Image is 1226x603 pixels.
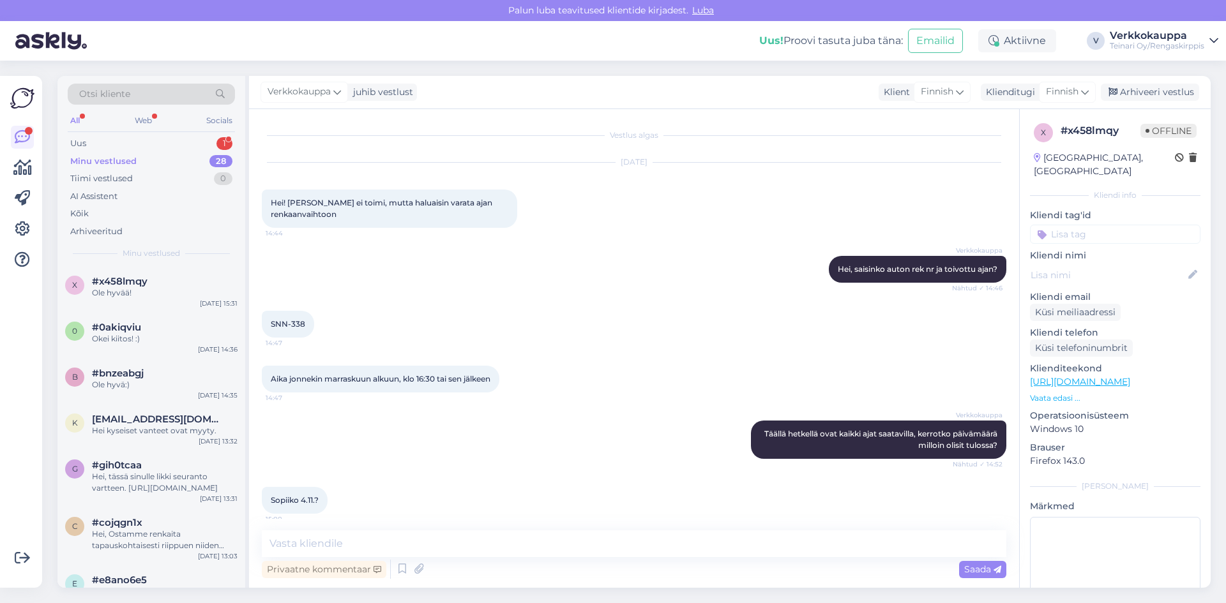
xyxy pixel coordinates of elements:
[262,156,1006,168] div: [DATE]
[92,425,238,436] div: Hei kyseiset vanteet ovat myyty.
[953,459,1003,469] span: Nähtud ✓ 14:52
[92,471,238,494] div: Hei, tässä sinulle likki seuranto vartteen. [URL][DOMAIN_NAME]
[759,33,903,48] div: Proovi tasuta juba täna:
[70,137,86,150] div: Uus
[70,207,89,220] div: Kõik
[200,494,238,503] div: [DATE] 13:31
[92,333,238,345] div: Okei kiitos! :)
[271,319,305,329] span: SNN-338
[79,87,130,101] span: Otsi kliente
[271,495,319,505] span: Sopiiko 4.11.?
[1030,422,1200,436] p: Windows 10
[1046,85,1078,99] span: Finnish
[1030,376,1130,387] a: [URL][DOMAIN_NAME]
[214,172,232,185] div: 0
[92,413,225,425] span: kiviniemisamu@gmail.com
[981,86,1035,99] div: Klienditugi
[123,248,180,259] span: Minu vestlused
[1030,441,1200,454] p: Brauser
[764,429,999,450] span: Täällä hetkellä ovat kaikki ajat saatavilla, kerrotko päivämäärä milloin olisit tulossa?
[92,528,238,551] div: Hei, Ostamme renkaita tapauskohtaisesti riippuen niiden kunnosta, koosta ja kysynnästä. Jos halua...
[955,410,1003,420] span: Verkkokauppa
[266,514,314,524] span: 15:00
[198,551,238,561] div: [DATE] 13:03
[266,228,314,238] span: 14:44
[1110,41,1204,51] div: Teinari Oy/Rengaskirppis
[1030,225,1200,244] input: Lisa tag
[964,563,1001,575] span: Saada
[132,112,155,129] div: Web
[348,86,413,99] div: juhib vestlust
[70,172,133,185] div: Tiimi vestlused
[1030,480,1200,492] div: [PERSON_NAME]
[262,561,386,578] div: Privaatne kommentaar
[1030,362,1200,375] p: Klienditeekond
[271,374,490,383] span: Aika jonnekin marraskuun alkuun, klo 16:30 tai sen jälkeen
[92,368,144,379] span: #bnzeabgj
[1031,268,1186,282] input: Lisa nimi
[759,34,783,47] b: Uus!
[72,464,78,473] span: g
[921,85,953,99] span: Finnish
[72,418,78,428] span: k
[199,436,238,446] div: [DATE] 13:32
[1041,128,1046,137] span: x
[204,112,235,129] div: Socials
[92,322,141,333] span: #0akiqviu
[1110,31,1218,51] a: VerkkokauppaTeinari Oy/Rengaskirppis
[209,155,232,168] div: 28
[271,198,494,219] span: Hei! [PERSON_NAME] ei toimi, mutta haluaisin varata ajan renkaanvaihtoon
[92,574,147,586] span: #e8ano6e5
[68,112,82,129] div: All
[200,299,238,308] div: [DATE] 15:31
[1030,409,1200,422] p: Operatsioonisüsteem
[955,246,1003,255] span: Verkkokauppa
[72,521,78,531] span: c
[268,85,331,99] span: Verkkokauppa
[1140,124,1197,138] span: Offline
[1087,32,1105,50] div: V
[1061,123,1140,138] div: # x458lmqy
[1030,304,1121,321] div: Küsi meiliaadressi
[70,190,117,203] div: AI Assistent
[1030,454,1200,468] p: Firefox 143.0
[72,579,77,588] span: e
[92,459,142,471] span: #gih0tcaa
[198,391,238,400] div: [DATE] 14:35
[1030,190,1200,201] div: Kliendi info
[1030,392,1200,404] p: Vaata edasi ...
[262,130,1006,141] div: Vestlus algas
[838,264,997,274] span: Hei, saisinko auton rek nr ja toivottu ajan?
[1030,339,1133,357] div: Küsi telefoninumbrit
[1030,209,1200,222] p: Kliendi tag'id
[10,86,34,110] img: Askly Logo
[70,225,123,238] div: Arhiveeritud
[908,29,963,53] button: Emailid
[1030,249,1200,262] p: Kliendi nimi
[198,345,238,354] div: [DATE] 14:36
[1110,31,1204,41] div: Verkkokauppa
[688,4,718,16] span: Luba
[1030,500,1200,513] p: Märkmed
[879,86,910,99] div: Klient
[70,155,137,168] div: Minu vestlused
[266,393,314,403] span: 14:47
[92,287,238,299] div: Ole hyvää!
[266,338,314,348] span: 14:47
[216,137,232,150] div: 1
[978,29,1056,52] div: Aktiivne
[1034,151,1175,178] div: [GEOGRAPHIC_DATA], [GEOGRAPHIC_DATA]
[92,517,142,528] span: #cojqgn1x
[1030,326,1200,339] p: Kliendi telefon
[72,326,77,336] span: 0
[72,372,78,382] span: b
[1030,290,1200,304] p: Kliendi email
[92,379,238,391] div: Ole hyvä:)
[1101,84,1199,101] div: Arhiveeri vestlus
[952,283,1003,293] span: Nähtud ✓ 14:46
[72,280,77,290] span: x
[92,276,148,287] span: #x458lmqy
